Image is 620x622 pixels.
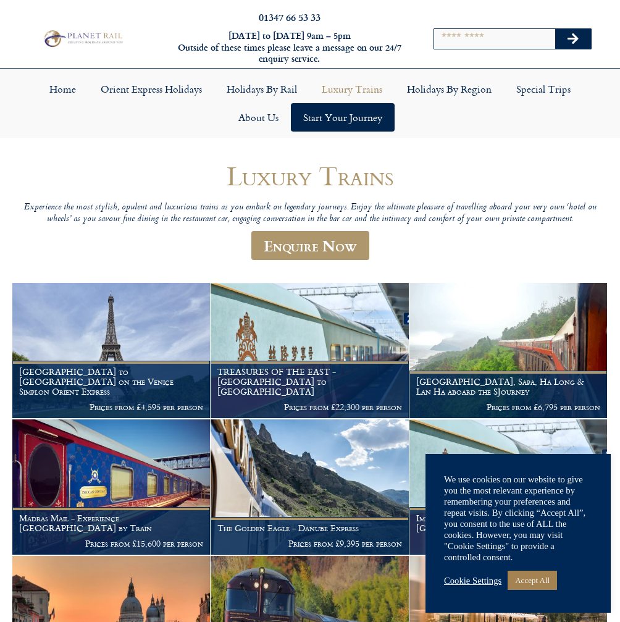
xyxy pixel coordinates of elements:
h6: [DATE] to [DATE] 9am – 5pm Outside of these times please leave a message on our 24/7 enquiry serv... [169,30,411,65]
a: Orient Express Holidays [88,75,214,103]
img: Planet Rail Train Holidays Logo [41,28,125,49]
h1: The Golden Eagle - Danube Express [217,523,401,533]
a: Madras Mail - Experience [GEOGRAPHIC_DATA] by Train Prices from £15,600 per person [12,419,211,555]
h1: Luxury Trains [14,161,606,190]
a: About Us [226,103,291,132]
h1: Madras Mail - Experience [GEOGRAPHIC_DATA] by Train [19,513,203,533]
p: Prices from £4,595 per person [19,402,203,412]
a: Holidays by Region [395,75,504,103]
h1: [GEOGRAPHIC_DATA] to [GEOGRAPHIC_DATA] on the Venice Simplon Orient Express [19,367,203,396]
p: Experience the most stylish, opulent and luxurious trains as you embark on legendary journeys. En... [14,202,606,225]
a: Accept All [508,571,557,590]
a: The Golden Eagle - Danube Express Prices from £9,395 per person [211,419,409,555]
p: Prices from £15,600 per person [19,539,203,548]
a: TREASURES OF THE EAST - [GEOGRAPHIC_DATA] to [GEOGRAPHIC_DATA] Prices from £22,300 per person [211,283,409,419]
a: [GEOGRAPHIC_DATA] to [GEOGRAPHIC_DATA] on the Venice Simplon Orient Express Prices from £4,595 pe... [12,283,211,419]
nav: Menu [6,75,614,132]
a: Enquire Now [251,231,369,260]
a: Imperial China - Xi’an to [GEOGRAPHIC_DATA] Prices from £17,900 per person [409,419,608,555]
a: Home [37,75,88,103]
p: Prices from £22,300 per person [217,402,401,412]
a: Special Trips [504,75,583,103]
a: 01347 66 53 33 [259,10,320,24]
p: Prices from £6,795 per person [416,402,600,412]
a: Cookie Settings [444,575,501,586]
h1: TREASURES OF THE EAST - [GEOGRAPHIC_DATA] to [GEOGRAPHIC_DATA] [217,367,401,396]
div: We use cookies on our website to give you the most relevant experience by remembering your prefer... [444,474,592,563]
button: Search [555,29,591,49]
a: Start your Journey [291,103,395,132]
h1: Imperial China - Xi’an to [GEOGRAPHIC_DATA] [416,513,600,533]
p: Prices from £17,900 per person [416,539,600,548]
a: Luxury Trains [309,75,395,103]
a: Holidays by Rail [214,75,309,103]
h1: [GEOGRAPHIC_DATA], Sapa, Ha Long & Lan Ha aboard the SJourney [416,377,600,397]
p: Prices from £9,395 per person [217,539,401,548]
a: [GEOGRAPHIC_DATA], Sapa, Ha Long & Lan Ha aboard the SJourney Prices from £6,795 per person [409,283,608,419]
